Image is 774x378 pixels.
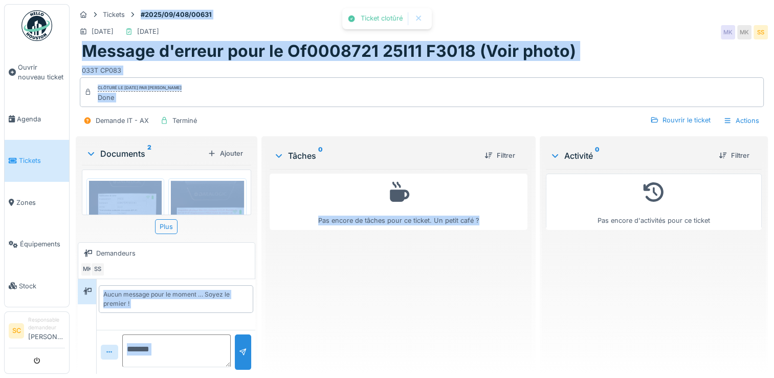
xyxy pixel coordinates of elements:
div: Ticket clotûré [361,14,403,23]
a: Tickets [5,140,69,181]
div: Terminé [172,116,197,125]
div: Aucun message pour le moment … Soyez le premier ! [103,290,249,308]
span: Équipements [20,239,65,249]
div: Demandeurs [96,248,136,258]
a: Zones [5,182,69,223]
div: Clôturé le [DATE] par [PERSON_NAME] [98,85,182,92]
div: Plus [155,219,178,234]
div: Pas encore d'activités pour ce ticket [552,178,755,226]
sup: 2 [147,148,151,160]
span: Tickets [19,156,65,165]
div: [DATE] [92,27,114,36]
div: Ajouter [204,146,247,160]
h1: Message d'erreur pour le Of0008721 25I11 F3018 (Voir photo) [82,41,576,61]
sup: 0 [318,150,323,162]
div: [DATE] [137,27,159,36]
img: Badge_color-CXgf-gQk.svg [21,10,52,41]
div: MK [80,262,95,277]
div: SS [754,25,768,39]
a: Ouvrir nouveau ticket [5,47,69,98]
div: Documents [86,148,204,160]
div: SS [91,262,105,277]
div: Responsable demandeur [28,316,65,332]
div: MK [737,25,751,39]
div: Activité [550,150,711,162]
sup: 0 [595,150,600,162]
div: MK [721,25,735,39]
strong: #2025/09/408/00631 [137,10,216,19]
li: SC [9,323,24,339]
img: 4lfvtjlo84xg50jv8wr3xqqctd5h [89,181,162,278]
span: Agenda [17,114,65,124]
span: Zones [16,198,65,207]
div: Filtrer [480,149,519,162]
div: Demande IT - AX [96,116,149,125]
div: Done [98,93,182,102]
a: Équipements [5,223,69,265]
div: Rouvrir le ticket [646,113,715,127]
div: Filtrer [715,149,754,162]
div: Tickets [103,10,125,19]
img: 8e367tkd6bvp0gm1bhij5fr7e7lo [171,181,244,278]
div: Actions [719,113,764,128]
a: Agenda [5,98,69,140]
div: Tâches [274,150,476,162]
a: Stock [5,265,69,306]
li: [PERSON_NAME] [28,316,65,346]
div: Pas encore de tâches pour ce ticket. Un petit café ? [276,178,521,226]
div: 033T CP083 [82,61,762,75]
span: Stock [19,281,65,291]
a: SC Responsable demandeur[PERSON_NAME] [9,316,65,348]
span: Ouvrir nouveau ticket [18,62,65,82]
